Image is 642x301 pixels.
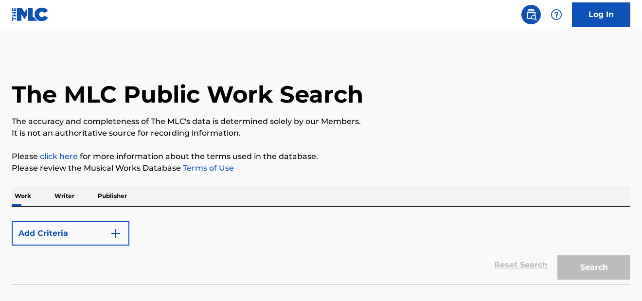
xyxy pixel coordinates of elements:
img: 9d2ae6d4665cec9f34b9.svg [110,228,122,239]
p: Publisher [95,186,130,206]
p: The accuracy and completeness of The MLC's data is determined solely by our Members. [12,116,630,127]
p: It is not an authoritative source for recording information. [12,127,630,139]
button: Add Criteria [12,221,129,246]
p: Work [12,186,34,206]
a: Terms of Use [181,163,234,173]
img: MLC Logo [12,7,49,21]
div: Help [547,5,566,24]
img: search [525,9,537,20]
img: help [551,9,562,20]
a: Log In [572,2,630,27]
a: click here [40,152,78,161]
a: Public Search [521,5,541,24]
p: Please review the Musical Works Database [12,162,630,174]
p: Writer [52,186,77,206]
form: Search Form [12,216,630,284]
h1: The MLC Public Work Search [12,80,363,109]
p: Please for more information about the terms used in the database. [12,151,630,162]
